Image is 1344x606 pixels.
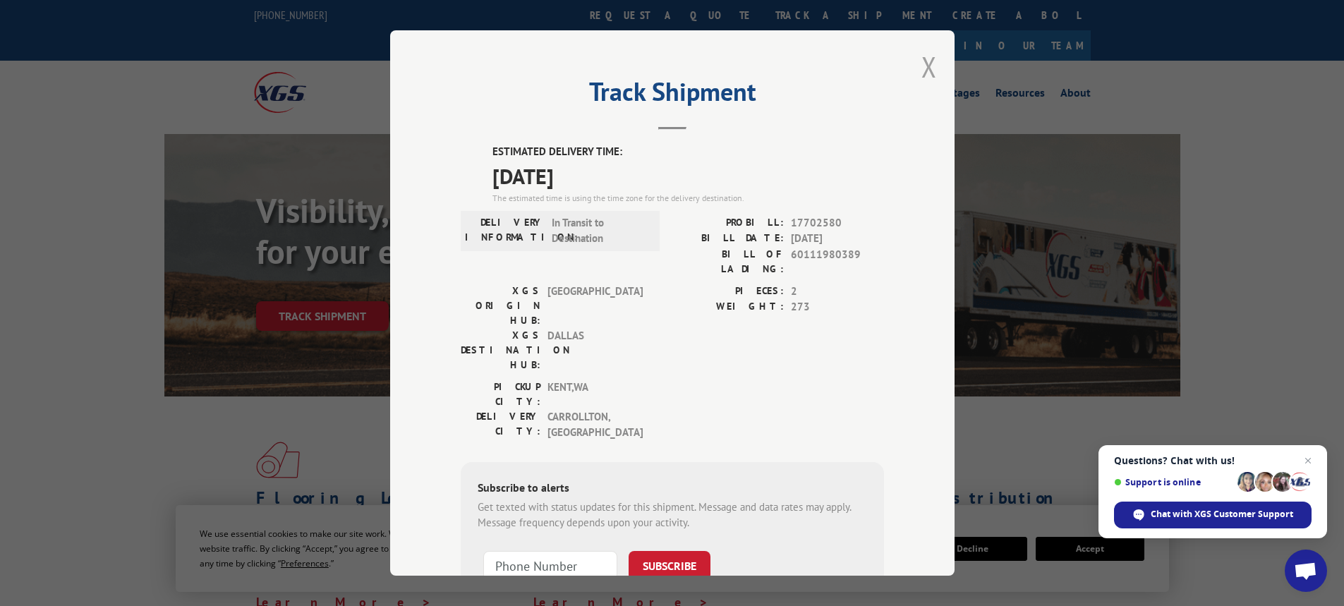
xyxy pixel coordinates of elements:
span: [GEOGRAPHIC_DATA] [547,284,643,328]
span: 60111980389 [791,247,884,277]
span: [DATE] [791,231,884,247]
span: [DATE] [492,160,884,192]
label: XGS ORIGIN HUB: [461,284,540,328]
span: 2 [791,284,884,300]
button: Close modal [921,48,937,85]
div: Get texted with status updates for this shipment. Message and data rates may apply. Message frequ... [478,499,867,531]
label: BILL OF LADING: [672,247,784,277]
span: KENT , WA [547,380,643,409]
span: 17702580 [791,215,884,231]
span: Chat with XGS Customer Support [1151,508,1293,521]
span: DALLAS [547,328,643,372]
label: WEIGHT: [672,299,784,315]
span: Close chat [1300,452,1316,469]
div: Chat with XGS Customer Support [1114,502,1312,528]
label: XGS DESTINATION HUB: [461,328,540,372]
label: BILL DATE: [672,231,784,247]
label: PROBILL: [672,215,784,231]
span: CARROLLTON , [GEOGRAPHIC_DATA] [547,409,643,441]
div: Subscribe to alerts [478,479,867,499]
h2: Track Shipment [461,82,884,109]
label: DELIVERY INFORMATION: [465,215,545,247]
span: In Transit to Destination [552,215,647,247]
span: Support is online [1114,477,1233,487]
label: ESTIMATED DELIVERY TIME: [492,144,884,160]
label: DELIVERY CITY: [461,409,540,441]
span: Questions? Chat with us! [1114,455,1312,466]
label: PIECES: [672,284,784,300]
div: The estimated time is using the time zone for the delivery destination. [492,192,884,205]
label: PICKUP CITY: [461,380,540,409]
div: Open chat [1285,550,1327,592]
input: Phone Number [483,551,617,581]
button: SUBSCRIBE [629,551,710,581]
span: 273 [791,299,884,315]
